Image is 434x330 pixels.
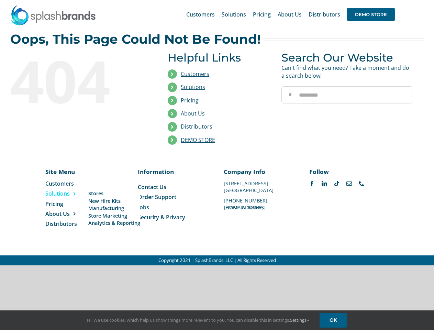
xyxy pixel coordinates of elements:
span: Distributors [45,220,77,228]
a: Settings [290,317,309,323]
a: Store Marketing [88,212,140,219]
h3: Search Our Website [281,51,412,64]
p: Can't find what you need? Take a moment and do a search below! [281,64,412,79]
a: Distributors [181,123,212,130]
a: About Us [45,210,92,218]
span: About Us [45,210,70,218]
a: phone [359,181,364,186]
a: Manufacturing [88,205,140,212]
a: tiktok [334,181,340,186]
div: 404 [10,51,141,110]
p: Follow [309,167,382,176]
p: Site Menu [45,167,92,176]
span: Distributors [309,12,340,17]
img: SplashBrands.com Logo [10,5,96,25]
p: Information [138,167,210,176]
a: DEMO STORE [347,3,395,25]
input: Search... [281,86,412,103]
input: Search [281,86,299,103]
a: About Us [181,110,205,117]
span: Customers [186,12,215,17]
span: Store Marketing [88,212,127,219]
a: Pricing [253,3,271,25]
a: Pricing [45,200,92,208]
span: Contact Us [138,183,166,191]
span: About Us [278,12,302,17]
span: Customers [45,180,74,187]
span: Hi! We use cookies, which help us show things more relevant to you. You can disable this in setti... [87,317,309,323]
a: Contact Us [138,183,210,191]
a: Solutions [181,83,205,91]
a: New Hire Kits [88,197,140,205]
a: mail [346,181,352,186]
a: Customers [186,3,215,25]
span: Solutions [222,12,246,17]
span: Stores [88,190,103,197]
nav: Main Menu [186,3,395,25]
nav: Menu [138,183,210,221]
span: DEMO STORE [347,8,395,21]
a: facebook [309,181,315,186]
a: OK [320,313,347,328]
nav: Menu [45,180,92,228]
a: Solutions [45,190,92,197]
span: Pricing [45,200,63,208]
span: Security & Privacy [138,213,185,221]
a: linkedin [322,181,327,186]
h3: Helpful Links [168,51,271,64]
a: DEMO STORE [181,136,215,144]
h2: Oops, This Page Could Not Be Found! [10,32,261,46]
span: New Hire Kits [88,197,121,205]
p: Company Info [224,167,296,176]
span: Manufacturing [88,205,124,212]
a: Stores [88,190,140,197]
a: Analytics & Reporting [88,219,140,227]
a: Jobs [138,203,210,211]
a: Distributors [309,3,340,25]
a: Customers [181,70,209,78]
span: Order Support [138,193,176,201]
a: Security & Privacy [138,213,210,221]
span: Solutions [45,190,70,197]
a: Order Support [138,193,210,201]
a: Pricing [181,97,199,104]
a: Distributors [45,220,92,228]
a: Customers [45,180,92,187]
span: Jobs [138,203,149,211]
span: Pricing [253,12,271,17]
